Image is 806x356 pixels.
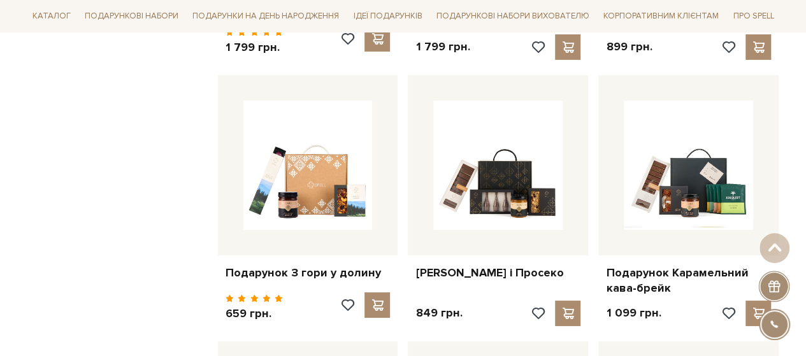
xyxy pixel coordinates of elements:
[598,5,724,27] a: Корпоративним клієнтам
[728,6,779,26] a: Про Spell
[226,306,284,321] p: 659 грн.
[226,40,284,55] p: 1 799 грн.
[415,306,462,320] p: 849 грн.
[80,6,184,26] a: Подарункові набори
[415,39,470,54] p: 1 799 грн.
[606,306,661,320] p: 1 099 грн.
[27,6,76,26] a: Каталог
[348,6,427,26] a: Ідеї подарунків
[606,39,652,54] p: 899 грн.
[226,266,391,280] a: Подарунок З гори у долину
[431,5,594,27] a: Подарункові набори вихователю
[187,6,344,26] a: Подарунки на День народження
[415,266,580,280] a: [PERSON_NAME] і Просеко
[606,266,771,295] a: Подарунок Карамельний кава-брейк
